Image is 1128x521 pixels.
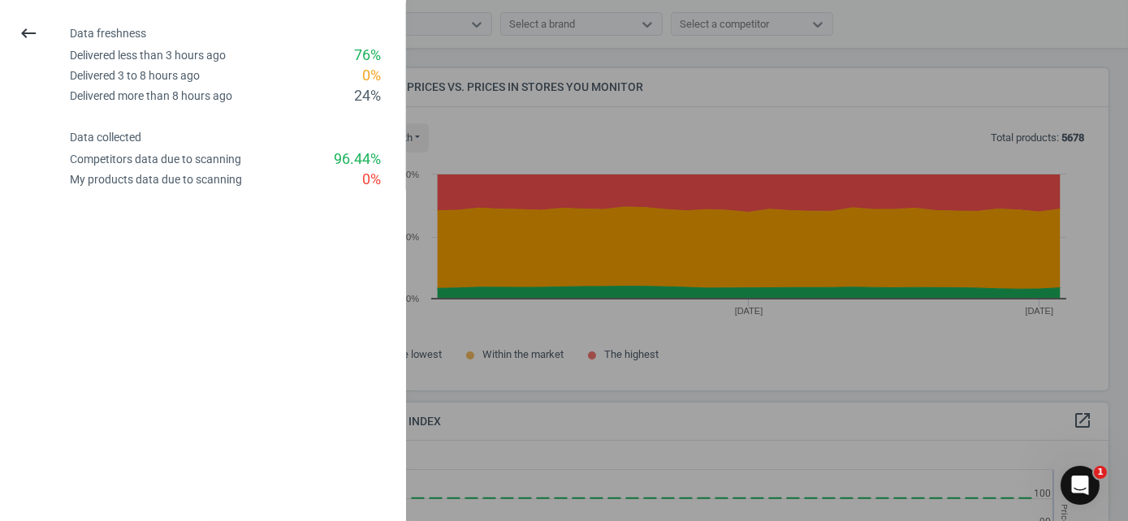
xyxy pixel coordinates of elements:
[10,15,47,53] button: keyboard_backspace
[354,45,381,66] div: 76 %
[70,48,226,63] div: Delivered less than 3 hours ago
[70,152,241,167] div: Competitors data due to scanning
[1094,466,1107,479] span: 1
[70,172,242,187] div: My products data due to scanning
[70,27,405,41] h4: Data freshness
[70,88,232,104] div: Delivered more than 8 hours ago
[354,86,381,106] div: 24 %
[19,24,38,43] i: keyboard_backspace
[70,68,200,84] div: Delivered 3 to 8 hours ago
[334,149,381,170] div: 96.44 %
[362,66,381,86] div: 0 %
[70,131,405,144] h4: Data collected
[362,170,381,190] div: 0 %
[1061,466,1100,505] iframe: Intercom live chat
